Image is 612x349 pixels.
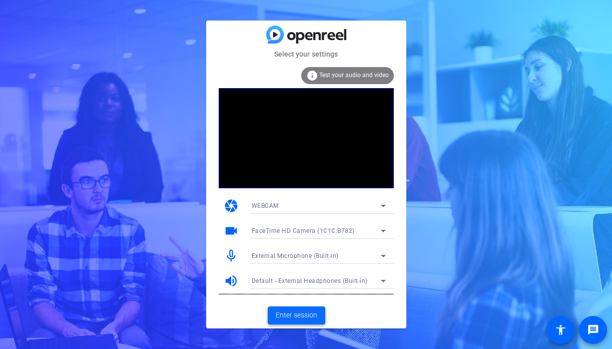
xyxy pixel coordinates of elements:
[206,49,406,60] mat-card-subtitle: Select your settings
[252,277,368,284] span: Default - External Headphones (Built-in)
[224,198,239,213] mat-icon: camera
[266,26,346,43] img: blue-gradient.svg
[319,72,389,79] span: Test your audio and video
[252,252,339,259] span: External Microphone (Built-in)
[276,310,317,320] span: Enter session
[252,227,355,234] span: FaceTime HD Camera (1C1C:B782)
[224,223,239,238] mat-icon: videocam
[306,70,318,82] mat-icon: info
[268,306,325,324] button: Enter session
[224,248,239,263] mat-icon: mic_none
[587,324,599,336] mat-icon: message
[554,324,566,336] mat-icon: accessibility
[252,202,279,209] span: WEBCAM
[224,273,239,288] mat-icon: volume_up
